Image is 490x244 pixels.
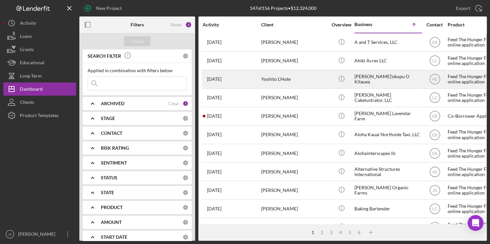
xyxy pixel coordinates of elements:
[354,107,421,125] div: [PERSON_NAME] Lavendar Farm
[3,56,76,69] a: Educational
[250,6,316,11] div: 147 of 156 Projects • $12,324,000
[20,16,36,31] div: Activity
[207,76,222,82] time: 2025-03-19 17:50
[124,36,150,46] button: Apply
[432,114,437,119] text: EB
[168,101,179,106] div: Clear
[354,144,421,162] div: Alohainterscapes llc
[261,181,327,199] div: [PERSON_NAME]
[183,53,188,59] div: 0
[468,215,483,231] div: Open Intercom Messenger
[354,230,364,235] div: 6
[101,175,117,180] b: STATUS
[207,188,222,193] time: 2025-04-04 23:54
[207,151,222,156] time: 2024-11-17 19:13
[261,22,327,27] div: Client
[183,101,188,107] div: 1
[207,169,222,174] time: 2025-04-30 18:21
[8,232,12,236] text: AE
[261,218,327,236] div: [PERSON_NAME]
[101,145,129,151] b: RISK RATING
[101,131,122,136] b: CONTACT
[101,220,122,225] b: AMOUNT
[261,107,327,125] div: [PERSON_NAME]
[183,160,188,166] div: 0
[261,126,327,143] div: [PERSON_NAME]
[345,230,354,235] div: 5
[207,206,222,211] time: 2024-10-15 00:43
[203,22,261,27] div: Activity
[327,230,336,235] div: 3
[422,22,447,27] div: Contact
[3,96,76,109] button: Clients
[131,36,143,46] div: Apply
[432,59,437,63] text: LC
[3,109,76,122] button: Product Templates
[17,228,60,242] div: [PERSON_NAME]
[183,234,188,240] div: 0
[20,30,32,45] div: Loans
[20,56,44,71] div: Educational
[3,30,76,43] button: Loans
[88,68,187,73] div: Applied in combination with filters below
[79,2,128,15] button: New Project
[183,130,188,136] div: 0
[3,69,76,82] button: Long-Term
[183,115,188,121] div: 0
[207,58,222,63] time: 2024-02-14 02:07
[354,34,421,51] div: A and T Services, LLC
[3,16,76,30] button: Activity
[207,113,222,119] time: 2025-05-22 09:23
[354,22,388,27] div: Business
[207,132,222,137] time: 2024-09-10 02:03
[261,34,327,51] div: [PERSON_NAME]
[432,188,437,193] text: JS
[432,151,437,156] text: EB
[432,169,437,174] text: AE
[20,82,43,97] div: Dashboard
[354,181,421,199] div: [PERSON_NAME] Organic Farms
[20,109,59,124] div: Product Templates
[317,230,327,235] div: 2
[183,145,188,151] div: 0
[354,200,421,217] div: Baking Bartender
[261,52,327,70] div: [PERSON_NAME]
[185,21,192,28] div: 1
[354,89,421,107] div: [PERSON_NAME] Cakelustrator, LLC
[3,43,76,56] button: Grants
[101,234,127,240] b: START DATE
[261,71,327,88] div: Yoshito L'Hote
[432,133,437,137] text: EB
[3,228,76,241] button: AE[PERSON_NAME]
[101,116,115,121] b: STAGE
[432,206,437,211] text: LC
[3,82,76,96] button: Dashboard
[131,22,144,27] b: Filters
[329,22,354,27] div: Overview
[449,2,487,15] button: Export
[354,218,421,236] div: Barrio Cafe
[20,69,42,84] div: Long-Term
[20,96,34,110] div: Clients
[354,52,421,70] div: Ahiki Acres LLC
[183,204,188,210] div: 0
[308,230,317,235] div: 1
[456,2,470,15] div: Export
[432,96,437,100] text: LC
[101,190,114,195] b: STATE
[96,2,122,15] div: New Project
[354,163,421,180] div: Alternative Structures International
[171,22,182,27] div: Reset
[354,126,421,143] div: Aloha Kauai Northside Taxi, LLC
[20,43,34,58] div: Grants
[261,200,327,217] div: [PERSON_NAME]
[336,230,345,235] div: 4
[432,40,437,45] text: EB
[101,160,127,166] b: SENTIMENT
